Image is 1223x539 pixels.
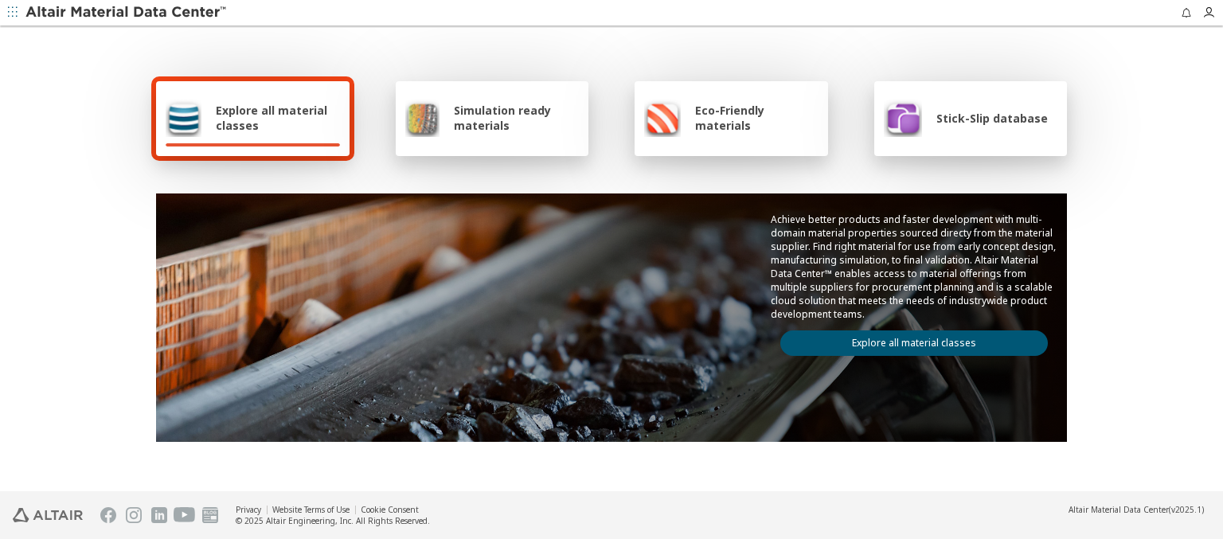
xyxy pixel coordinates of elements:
[25,5,229,21] img: Altair Material Data Center
[1069,504,1169,515] span: Altair Material Data Center
[236,504,261,515] a: Privacy
[405,99,440,137] img: Simulation ready materials
[272,504,350,515] a: Website Terms of Use
[644,99,681,137] img: Eco-Friendly materials
[361,504,419,515] a: Cookie Consent
[13,508,83,522] img: Altair Engineering
[1069,504,1204,515] div: (v2025.1)
[884,99,922,137] img: Stick-Slip database
[216,103,340,133] span: Explore all material classes
[936,111,1048,126] span: Stick-Slip database
[771,213,1057,321] p: Achieve better products and faster development with multi-domain material properties sourced dire...
[454,103,579,133] span: Simulation ready materials
[695,103,818,133] span: Eco-Friendly materials
[236,515,430,526] div: © 2025 Altair Engineering, Inc. All Rights Reserved.
[166,99,201,137] img: Explore all material classes
[780,330,1048,356] a: Explore all material classes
